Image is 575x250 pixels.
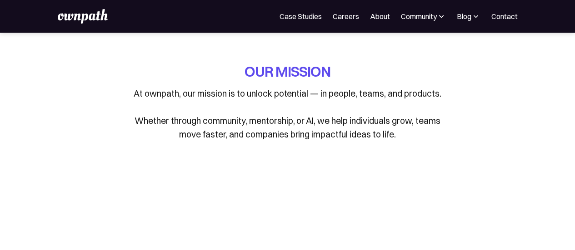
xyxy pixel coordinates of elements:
[333,11,359,22] a: Careers
[457,11,471,22] div: Blog
[457,11,480,22] div: Blog
[129,87,447,141] p: At ownpath, our mission is to unlock potential — in people, teams, and products. Whether through ...
[245,62,330,81] h1: OUR MISSION
[491,11,518,22] a: Contact
[280,11,322,22] a: Case Studies
[370,11,390,22] a: About
[401,11,437,22] div: Community
[401,11,446,22] div: Community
